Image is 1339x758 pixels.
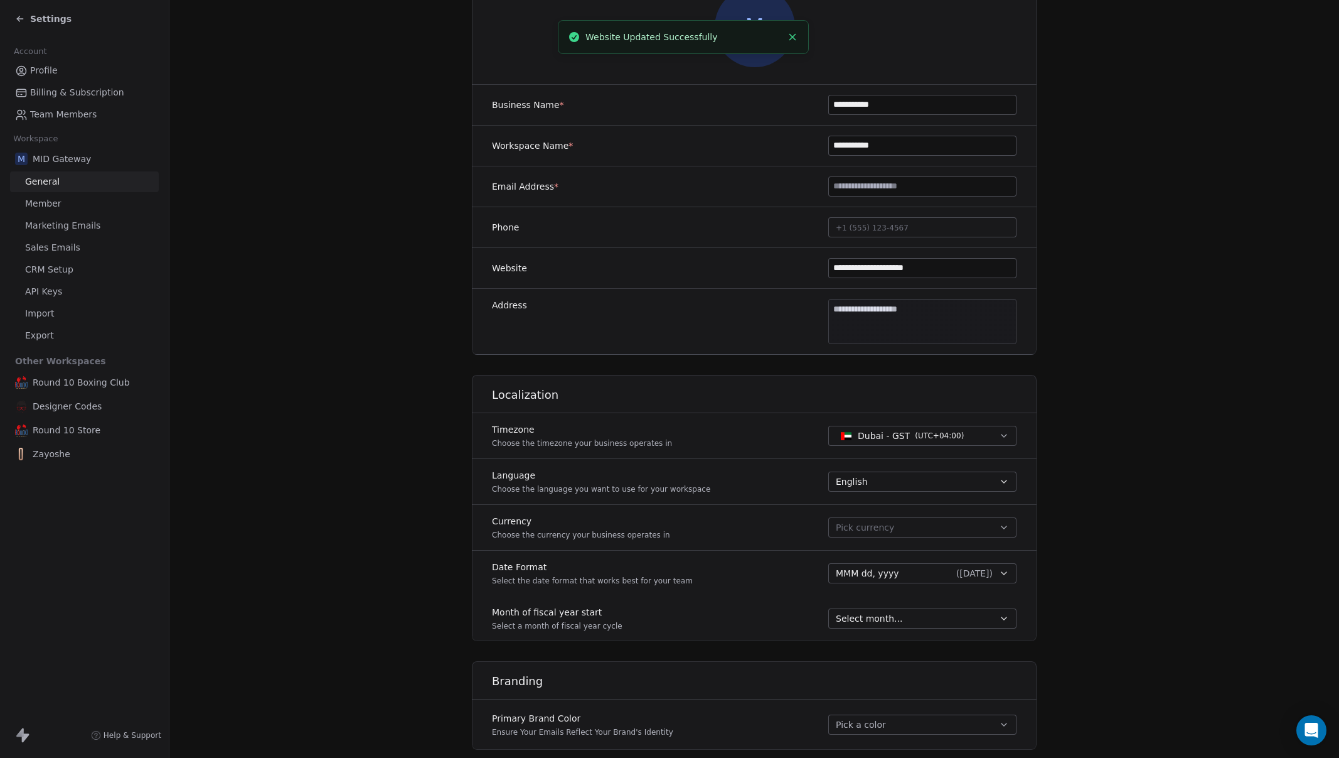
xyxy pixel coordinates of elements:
[15,13,72,25] a: Settings
[828,426,1016,446] button: Dubai - GST(UTC+04:00)
[585,31,782,44] div: Website Updated Successfully
[492,387,1037,403] h1: Localization
[828,517,1016,538] button: Pick currency
[8,42,52,61] span: Account
[828,217,1016,237] button: +1 (555) 123-4567
[30,13,72,25] span: Settings
[492,621,622,631] p: Select a month of fiscal year cycle
[33,153,91,165] span: MID Gateway
[10,82,159,103] a: Billing & Subscription
[784,29,801,45] button: Close toast
[25,263,73,276] span: CRM Setup
[492,469,710,482] label: Language
[25,285,62,298] span: API Keys
[10,60,159,81] a: Profile
[492,262,527,274] label: Website
[492,606,622,619] label: Month of fiscal year start
[492,515,670,528] label: Currency
[15,153,28,165] span: M
[836,612,902,625] span: Select month...
[15,448,28,460] img: zayoshe_logo@2x-300x51-1.png
[33,376,130,389] span: Round 10 Boxing Club
[1296,715,1326,745] div: Open Intercom Messenger
[492,674,1037,689] h1: Branding
[836,567,899,580] span: MMM dd, yyyy
[836,224,909,232] span: +1 (555) 123-4567
[30,64,58,77] span: Profile
[33,424,100,436] span: Round 10 Store
[25,175,60,188] span: General
[492,484,710,494] p: Choose the language you want to use for your workspace
[10,325,159,346] a: Export
[10,351,111,371] span: Other Workspaces
[15,400,28,413] img: DesignerCodes_logo36.png
[10,281,159,302] a: API Keys
[492,576,693,586] p: Select the date format that works best for your team
[10,259,159,280] a: CRM Setup
[492,423,672,436] label: Timezone
[836,475,868,488] span: English
[8,129,63,148] span: Workspace
[828,715,1016,735] button: Pick a color
[25,307,54,320] span: Import
[492,221,519,234] label: Phone
[15,424,28,436] img: Round%2010%20Boxing%20Club%20-%20Logo.png
[915,430,964,441] span: ( UTC+04:00 )
[492,99,564,111] label: Business Name
[10,215,159,236] a: Marketing Emails
[956,567,993,580] span: ( [DATE] )
[33,400,102,413] span: Designer Codes
[10,171,159,192] a: General
[25,219,100,232] span: Marketing Emails
[492,180,558,193] label: Email Address
[492,727,673,737] p: Ensure Your Emails Reflect Your Brand's Identity
[104,730,161,740] span: Help & Support
[25,241,80,254] span: Sales Emails
[492,561,693,573] label: Date Format
[492,438,672,448] p: Choose the timezone your business operates in
[30,108,97,121] span: Team Members
[33,448,70,460] span: Zayoshe
[91,730,161,740] a: Help & Support
[15,376,28,389] img: Round%2010%20Boxing%20Club%20-%20Logo.png
[10,104,159,125] a: Team Members
[10,303,159,324] a: Import
[492,299,527,311] label: Address
[836,521,894,534] span: Pick currency
[492,712,673,725] label: Primary Brand Color
[25,329,54,342] span: Export
[10,237,159,258] a: Sales Emails
[492,139,573,152] label: Workspace Name
[858,430,910,442] span: Dubai - GST
[492,530,670,540] p: Choose the currency your business operates in
[30,86,124,99] span: Billing & Subscription
[25,197,61,210] span: Member
[10,193,159,214] a: Member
